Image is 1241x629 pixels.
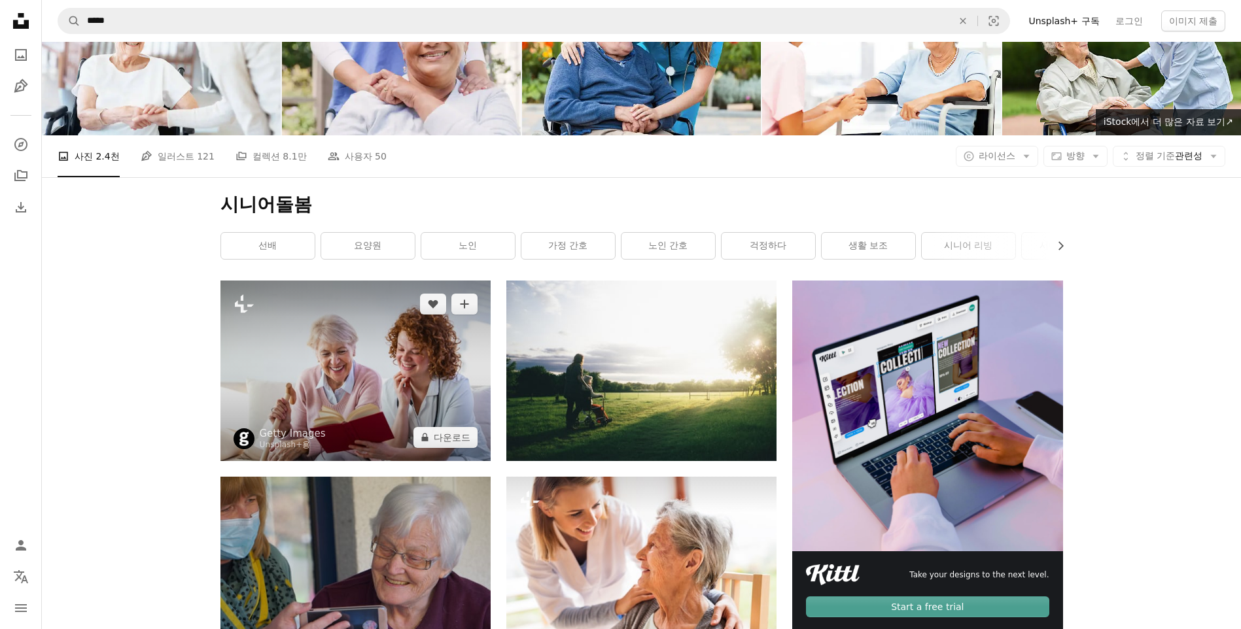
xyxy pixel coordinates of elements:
button: 언어 [8,564,34,590]
a: Unsplash+ [260,440,303,449]
span: 121 [197,149,215,163]
button: 라이선스 [956,146,1038,167]
a: 걱정하다 [722,233,815,259]
a: 사진 [8,42,34,68]
a: 생활 보조 [822,233,915,259]
a: Unsplash+ 구독 [1021,10,1107,31]
a: 갈색 버튼 업 셔츠를 입은 여자 흰색 스마트폰을 들고 있다 [220,560,491,572]
a: woman standing next to woman riding wheelchair [506,364,777,376]
span: 정렬 기준 [1136,150,1175,161]
img: Getty Images의 프로필로 이동 [234,428,254,449]
a: 요양원 [321,233,415,259]
a: 다운로드 내역 [8,194,34,220]
button: 다운로드 [413,427,478,448]
img: file-1711049718225-ad48364186d3image [806,564,860,585]
a: 시니어 간병인 [1022,233,1115,259]
button: 메뉴 [8,595,34,621]
a: 노인 [421,233,515,259]
button: 컬렉션에 추가 [451,294,478,314]
a: Getty Images [260,427,326,440]
a: 사용자 50 [328,135,387,177]
span: 8.1만 [283,149,306,163]
a: 로그인 [1108,10,1151,31]
span: 라이선스 [979,150,1015,161]
a: 선배 [221,233,315,259]
a: 건강 방문자 및 가정 방문 중 노인 여성. 노인 여성과 이야기하는 간호사. [506,560,777,572]
div: Start a free trial [806,596,1049,617]
a: 컬렉션 8.1만 [236,135,307,177]
a: 가정 간호 [521,233,615,259]
img: file-1719664968387-83d5a3f4d758image [792,280,1062,551]
a: 일러스트 121 [141,135,215,177]
a: 요양원에서 행복한 노인 여성과 함께 앉아 책을 읽는 여성 간병인. 하얀 소파에 앉아 간호사가 큰 소리로 책을 읽는 것을 듣고 있는 행복한 노인 여자 [220,364,491,376]
button: 시각적 검색 [978,8,1009,33]
a: 일러스트 [8,73,34,99]
span: iStock에서 더 많은 자료 보기 ↗ [1104,116,1233,127]
a: 컬렉션 [8,163,34,189]
a: iStock에서 더 많은 자료 보기↗ [1096,109,1241,135]
img: woman standing next to woman riding wheelchair [506,280,777,460]
button: 정렬 기준관련성 [1113,146,1225,167]
div: 용 [260,440,326,450]
a: 탐색 [8,131,34,158]
a: 홈 — Unsplash [8,8,34,37]
a: 시니어 리빙 [922,233,1015,259]
img: 요양원에서 행복한 노인 여성과 함께 앉아 책을 읽는 여성 간병인. 하얀 소파에 앉아 간호사가 큰 소리로 책을 읽는 것을 듣고 있는 행복한 노인 여자 [220,280,491,460]
span: 50 [375,149,387,163]
h1: 시니어돌봄 [220,193,1063,216]
button: 삭제 [949,8,977,33]
form: 사이트 전체에서 이미지 찾기 [58,8,1010,34]
span: 관련성 [1136,150,1202,163]
button: 목록을 오른쪽으로 스크롤 [1049,233,1063,259]
a: 노인 간호 [621,233,715,259]
button: 좋아요 [420,294,446,314]
span: Take your designs to the next level. [909,569,1049,581]
a: 로그인 / 가입 [8,532,34,558]
button: 이미지 제출 [1161,10,1225,31]
span: 방향 [1066,150,1085,161]
button: Unsplash 검색 [58,8,80,33]
button: 방향 [1043,146,1108,167]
